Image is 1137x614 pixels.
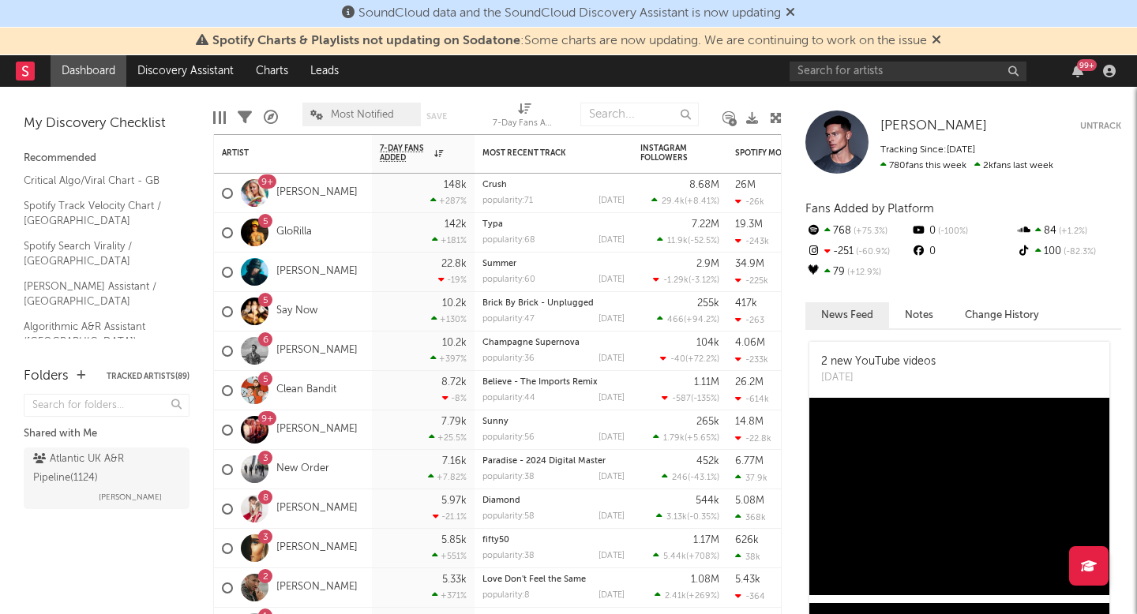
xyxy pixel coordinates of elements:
span: Tracking Since: [DATE] [880,145,975,155]
span: +708 % [689,552,717,561]
div: 4.06M [735,338,765,348]
div: popularity: 58 [482,512,535,521]
div: Recommended [24,149,189,168]
div: 5.08M [735,496,764,506]
button: Tracked Artists(89) [107,373,189,380]
div: 5.85k [441,535,467,545]
div: 142k [445,219,467,230]
span: 2k fans last week [880,161,1053,170]
div: -233k [735,354,768,365]
div: -8 % [442,393,467,403]
a: [PERSON_NAME] [276,581,358,594]
div: 7.16k [442,456,467,466]
div: 7.22M [692,219,719,230]
div: 452k [696,456,719,466]
div: 104k [696,338,719,348]
div: popularity: 38 [482,552,535,560]
span: 246 [672,474,688,482]
div: 148k [444,180,467,190]
div: Spotify Monthly Listeners [735,148,854,158]
div: ( ) [651,196,719,206]
div: -225k [735,275,768,286]
div: 8.72k [441,377,467,387]
div: ( ) [655,590,719,601]
div: 417k [735,298,757,309]
span: Most Notified [331,110,394,120]
span: -1.29k [663,276,689,285]
div: Summer [482,260,625,268]
a: Charts [245,55,299,87]
div: My Discovery Checklist [24,114,189,133]
a: Summer [482,260,516,268]
div: +551 % [432,551,467,561]
div: 26M [735,180,756,190]
a: Diamond [482,496,520,505]
button: Notes [889,302,949,328]
span: -52.5 % [690,237,717,245]
button: Change History [949,302,1055,328]
div: 1.17M [693,535,719,545]
div: 79 [805,262,910,283]
span: -0.35 % [689,513,717,522]
a: Say Now [276,305,317,318]
span: -135 % [693,395,717,403]
button: Save [426,112,447,121]
span: -43.1 % [690,474,717,482]
div: Sunny [482,417,625,426]
div: ( ) [660,354,719,364]
div: ( ) [657,314,719,324]
div: 10.2k [442,298,467,309]
a: Typa [482,220,503,229]
span: Dismiss [932,35,941,47]
div: [DATE] [599,197,625,205]
div: 2 new YouTube videos [821,354,936,370]
div: 8.68M [689,180,719,190]
div: ( ) [653,275,719,285]
div: Edit Columns [213,95,226,140]
a: [PERSON_NAME] [276,502,358,515]
span: +94.2 % [686,316,717,324]
a: Spotify Search Virality / [GEOGRAPHIC_DATA] [24,238,174,270]
span: +72.2 % [688,355,717,364]
a: Paradise - 2024 Digital Master [482,457,606,466]
span: -40 [670,355,685,364]
span: -3.12 % [691,276,717,285]
div: 2.9M [696,259,719,269]
div: -263 [735,315,764,325]
div: [DATE] [599,236,625,245]
div: popularity: 56 [482,433,535,442]
div: +181 % [432,235,467,245]
div: Filters [238,95,252,140]
div: popularity: 36 [482,354,535,363]
div: Paradise - 2024 Digital Master [482,457,625,466]
div: +130 % [431,314,467,324]
div: fifty50 [482,536,625,545]
span: +12.9 % [845,268,881,277]
span: +1.2 % [1056,227,1087,236]
div: 5.33k [442,575,467,585]
div: 84 [1016,221,1121,241]
span: 29.4k [662,197,685,206]
input: Search for artists [790,62,1026,81]
div: -26k [735,197,764,207]
div: ( ) [662,393,719,403]
a: New Order [276,462,329,476]
div: [DATE] [599,552,625,560]
div: ( ) [657,235,719,245]
div: 5.43k [735,575,760,585]
button: 99+ [1072,65,1083,77]
div: Atlantic UK A&R Pipeline ( 1124 ) [33,450,176,488]
div: [DATE] [599,394,625,402]
span: [PERSON_NAME] [880,119,987,133]
div: Instagram Followers [640,144,696,163]
a: Algorithmic A&R Assistant ([GEOGRAPHIC_DATA]) [24,318,174,350]
div: 100 [1016,241,1121,262]
span: 466 [667,316,684,324]
span: 3.13k [666,513,687,522]
span: 780 fans this week [880,161,966,170]
div: Brick By Brick - Unplugged [482,299,625,308]
div: +7.82 % [428,472,467,482]
div: 38k [735,552,760,562]
span: Spotify Charts & Playlists not updating on Sodatone [212,35,520,47]
div: popularity: 44 [482,394,535,402]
